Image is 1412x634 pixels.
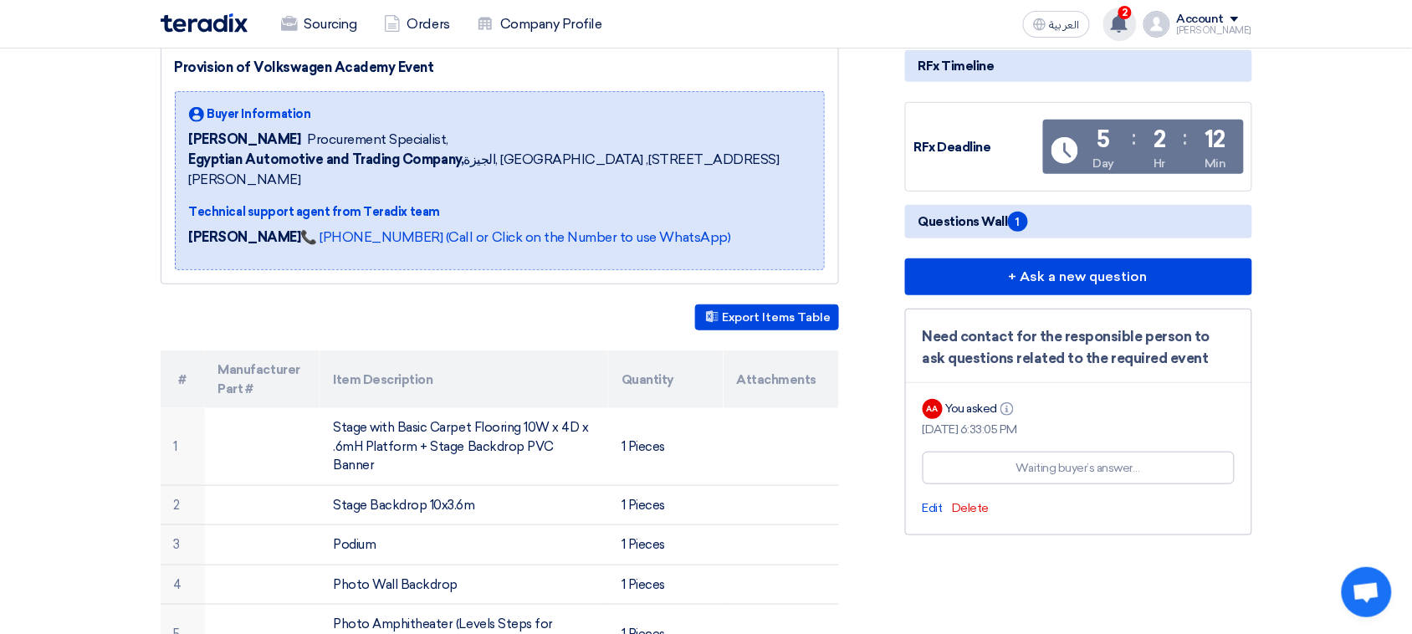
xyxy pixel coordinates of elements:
span: Buyer Information [207,105,311,123]
div: Min [1205,155,1226,172]
td: 1 Pieces [608,485,724,525]
td: 4 [161,565,205,605]
div: Technical support agent from Teradix team [189,203,811,221]
a: 📞 [PHONE_NUMBER] (Call or Click on the Number to use WhatsApp) [300,229,730,245]
span: Edit [923,501,943,515]
span: العربية [1050,19,1080,31]
div: Hr [1154,155,1165,172]
span: 1 [1008,212,1028,232]
th: # [161,350,205,408]
button: + Ask a new question [905,258,1252,295]
td: 1 [161,408,205,485]
span: Delete [952,501,989,515]
th: Item Description [320,350,608,408]
div: 5 [1097,128,1111,151]
a: Company Profile [463,6,616,43]
td: 1 Pieces [608,565,724,605]
div: RFx Deadline [914,138,1040,157]
td: Podium [320,525,608,565]
td: 2 [161,485,205,525]
th: Attachments [724,350,839,408]
button: Export Items Table [695,304,839,330]
div: [DATE] 6:33:05 PM [923,421,1235,438]
div: Need contact for the responsible person to ask questions related to the required event [923,326,1235,369]
div: You asked [946,400,1018,417]
div: Day [1093,155,1115,172]
div: 12 [1205,128,1226,151]
td: 1 Pieces [608,408,724,485]
span: الجيزة, [GEOGRAPHIC_DATA] ,[STREET_ADDRESS][PERSON_NAME] [189,150,811,190]
button: العربية [1023,11,1090,38]
div: Account [1177,13,1225,27]
span: [PERSON_NAME] [189,130,301,150]
div: AA [923,399,943,419]
b: Egyptian Automotive and Trading Company, [189,151,464,167]
div: [PERSON_NAME] [1177,26,1252,35]
strong: [PERSON_NAME] [189,229,301,245]
span: 2 [1118,6,1132,19]
a: Orders [371,6,463,43]
th: Quantity [608,350,724,408]
div: : [1133,123,1137,153]
div: 2 [1154,128,1166,151]
td: 1 Pieces [608,525,724,565]
span: Procurement Specialist, [307,130,448,150]
a: Open chat [1342,567,1392,617]
td: Photo Wall Backdrop [320,565,608,605]
div: RFx Timeline [905,50,1252,82]
div: : [1184,123,1188,153]
td: Stage with Basic Carpet Flooring 10W x 4D x .6mH Platform + Stage Backdrop PVC Banner [320,408,608,485]
th: Manufacturer Part # [205,350,320,408]
span: Questions Wall [918,212,1028,232]
div: Waiting buyer’s answer… [1016,459,1140,477]
a: Sourcing [268,6,371,43]
td: Stage Backdrop 10x3.6m [320,485,608,525]
img: Teradix logo [161,13,248,33]
div: Provision of Volkswagen Academy Event [175,58,825,78]
td: 3 [161,525,205,565]
img: profile_test.png [1143,11,1170,38]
